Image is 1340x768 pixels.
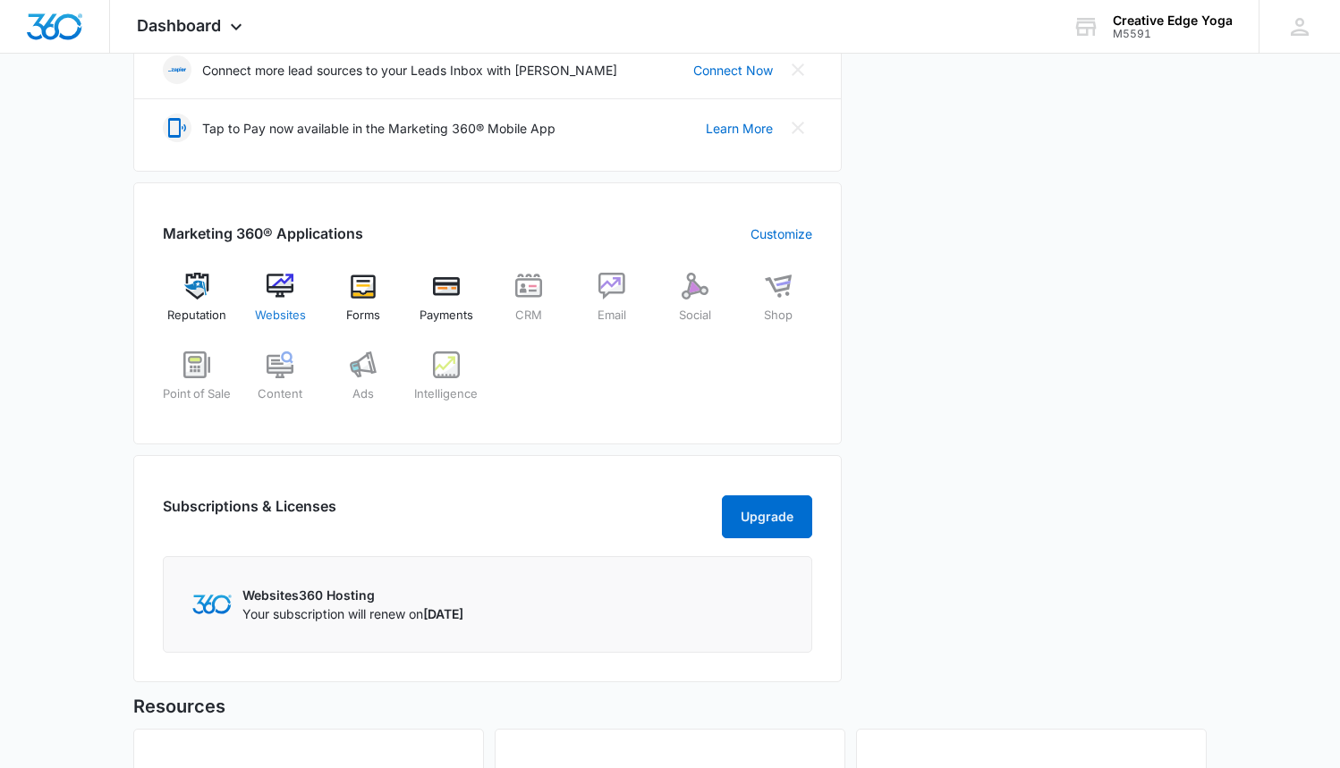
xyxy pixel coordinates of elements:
div: account name [1113,13,1233,28]
span: Intelligence [414,385,478,403]
span: Ads [352,385,374,403]
button: Close [784,114,812,142]
span: Reputation [167,307,226,325]
div: account id [1113,28,1233,40]
span: Payments [420,307,473,325]
a: Social [661,273,730,337]
span: Shop [764,307,793,325]
a: Reputation [163,273,232,337]
a: Intelligence [411,351,480,416]
p: Websites360 Hosting [242,586,463,604]
span: Content [258,385,302,403]
a: Websites [246,273,315,337]
a: CRM [495,273,564,337]
span: Social [679,307,711,325]
button: Upgrade [722,495,812,538]
a: Forms [329,273,398,337]
img: Marketing 360 Logo [192,595,232,613]
a: Customize [751,224,812,243]
span: Forms [346,307,380,325]
a: Email [578,273,647,337]
a: Connect Now [693,61,773,80]
a: Shop [743,273,812,337]
a: Ads [329,351,398,416]
span: Dashboard [137,16,221,35]
a: Content [246,351,315,416]
span: Websites [255,307,306,325]
a: Payments [411,273,480,337]
span: Email [598,307,626,325]
p: Tap to Pay now available in the Marketing 360® Mobile App [202,119,556,138]
span: Point of Sale [163,385,231,403]
h2: Subscriptions & Licenses [163,495,336,531]
p: Your subscription will renew on [242,604,463,623]
p: Connect more lead sources to your Leads Inbox with [PERSON_NAME] [202,61,617,80]
span: [DATE] [423,606,463,621]
a: Learn More [706,119,773,138]
h5: Resources [133,693,1207,720]
h2: Marketing 360® Applications [163,223,363,244]
button: Close [784,55,812,84]
span: CRM [515,307,542,325]
a: Point of Sale [163,351,232,416]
